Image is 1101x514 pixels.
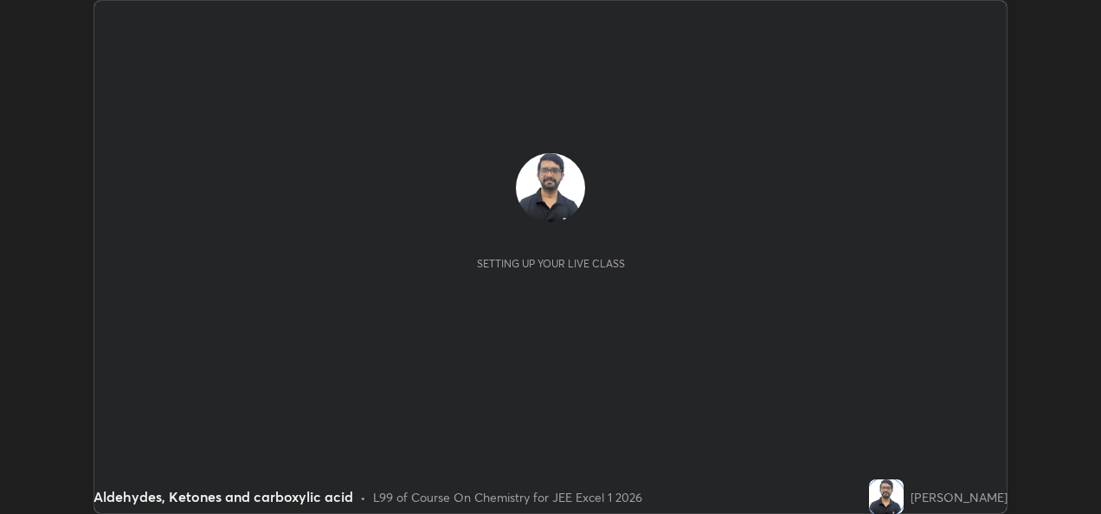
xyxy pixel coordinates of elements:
div: Aldehydes, Ketones and carboxylic acid [93,486,353,507]
img: fbb457806e3044af9f69b75a85ff128c.jpg [516,153,585,222]
img: fbb457806e3044af9f69b75a85ff128c.jpg [869,479,904,514]
div: L99 of Course On Chemistry for JEE Excel 1 2026 [373,488,642,506]
div: [PERSON_NAME] [911,488,1008,506]
div: • [360,488,366,506]
div: Setting up your live class [477,257,625,270]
